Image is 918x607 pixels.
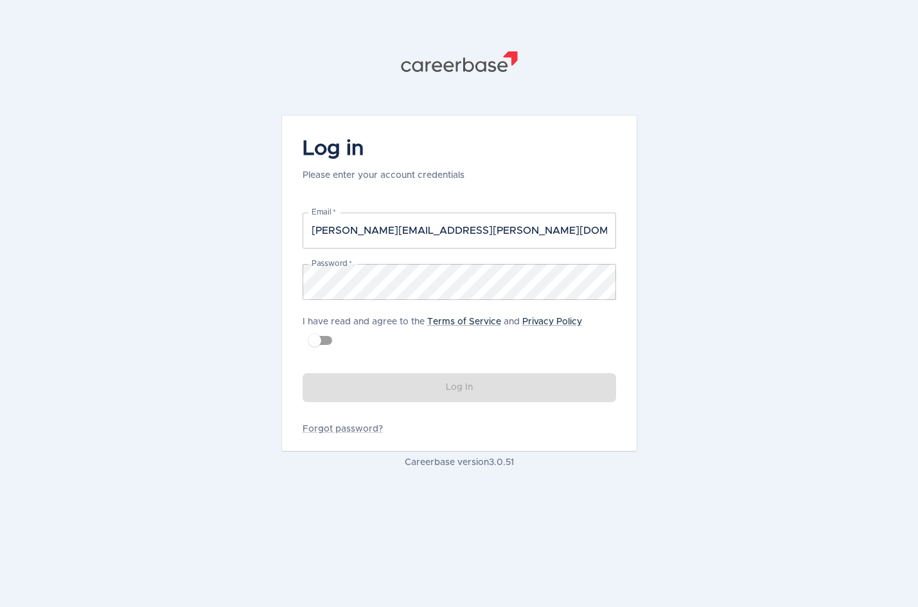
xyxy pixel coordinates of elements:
[312,258,351,269] label: Password
[427,317,501,326] a: Terms of Service
[303,169,464,182] p: Please enter your account credentials
[303,315,616,328] p: I have read and agree to the and
[522,317,582,326] a: Privacy Policy
[303,423,616,435] a: Forgot password?
[312,207,336,218] label: Email
[303,136,464,162] h4: Log in
[282,456,637,469] p: Careerbase version 3.0.51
